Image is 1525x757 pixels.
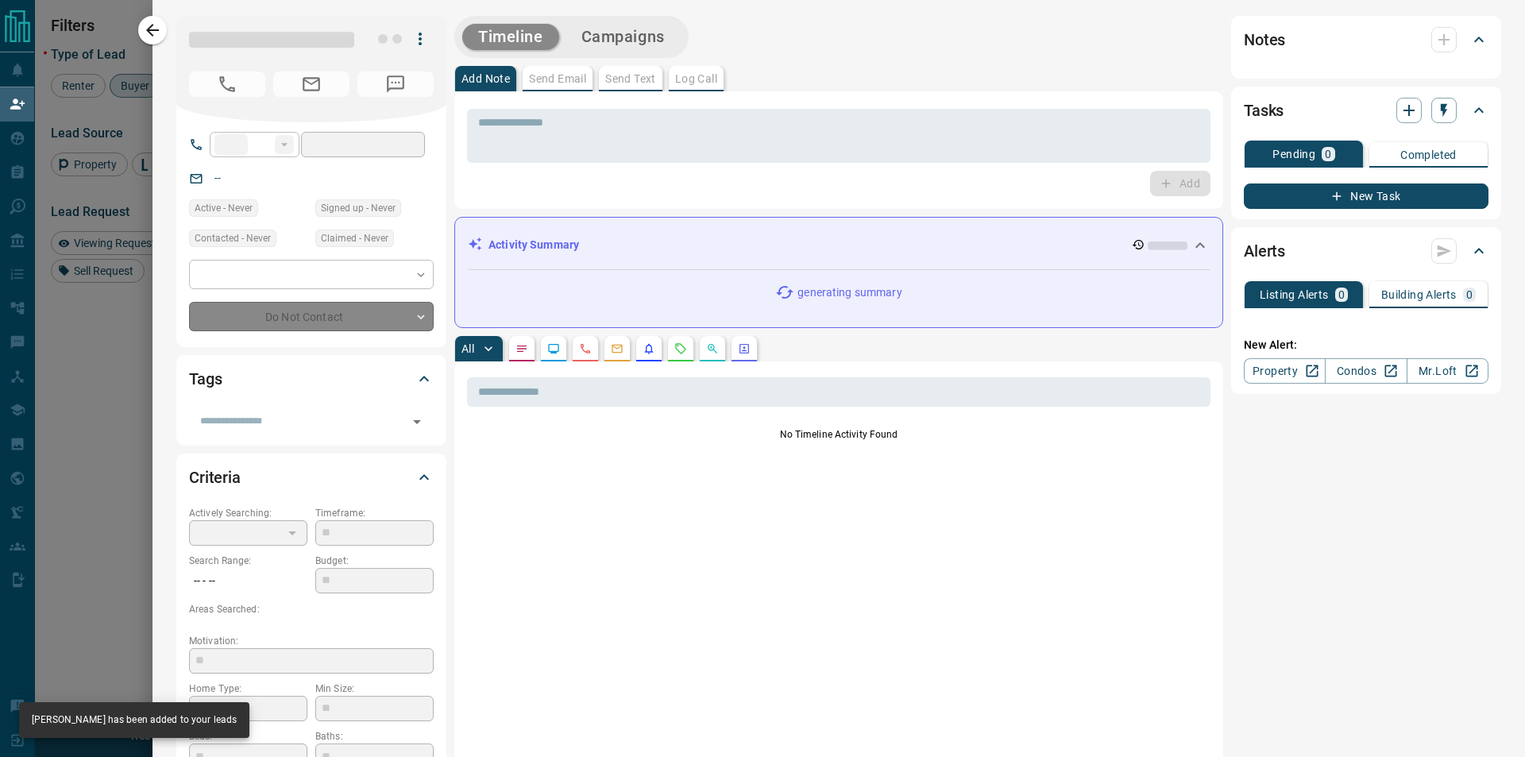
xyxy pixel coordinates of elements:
p: No Timeline Activity Found [467,427,1210,442]
p: -- - -- [189,568,307,594]
h2: Tasks [1244,98,1284,123]
p: Add Note [461,73,510,84]
p: Activity Summary [488,237,579,253]
span: Active - Never [195,200,253,216]
button: Timeline [462,24,559,50]
h2: Notes [1244,27,1285,52]
p: Pending [1272,149,1315,160]
p: generating summary [797,284,901,301]
svg: Emails [611,342,624,355]
div: Tasks [1244,91,1488,129]
svg: Requests [674,342,687,355]
p: 0 [1338,289,1345,300]
p: Min Size: [315,682,434,696]
p: Budget: [315,554,434,568]
div: Notes [1244,21,1488,59]
svg: Notes [515,342,528,355]
h2: Alerts [1244,238,1285,264]
p: New Alert: [1244,337,1488,353]
svg: Calls [579,342,592,355]
p: Building Alerts [1381,289,1457,300]
div: Activity Summary [468,230,1210,260]
p: 0 [1466,289,1473,300]
div: Tags [189,360,434,398]
div: Do Not Contact [189,302,434,331]
svg: Agent Actions [738,342,751,355]
a: Mr.Loft [1407,358,1488,384]
div: [PERSON_NAME] has been added to your leads [32,707,237,733]
p: 0 [1325,149,1331,160]
a: Condos [1325,358,1407,384]
p: Home Type: [189,682,307,696]
span: Signed up - Never [321,200,396,216]
svg: Lead Browsing Activity [547,342,560,355]
svg: Listing Alerts [643,342,655,355]
p: Actively Searching: [189,506,307,520]
p: Areas Searched: [189,602,434,616]
p: Search Range: [189,554,307,568]
span: No Number [357,71,434,97]
a: Property [1244,358,1326,384]
svg: Opportunities [706,342,719,355]
span: No Number [189,71,265,97]
button: New Task [1244,183,1488,209]
button: Campaigns [566,24,681,50]
p: Completed [1400,149,1457,160]
button: Open [406,411,428,433]
p: Timeframe: [315,506,434,520]
div: Alerts [1244,232,1488,270]
h2: Tags [189,366,222,392]
span: Contacted - Never [195,230,271,246]
p: Listing Alerts [1260,289,1329,300]
p: All [461,343,474,354]
a: -- [214,172,221,184]
h2: Criteria [189,465,241,490]
span: No Email [273,71,349,97]
span: Claimed - Never [321,230,388,246]
p: Motivation: [189,634,434,648]
p: Baths: [315,729,434,743]
div: Criteria [189,458,434,496]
